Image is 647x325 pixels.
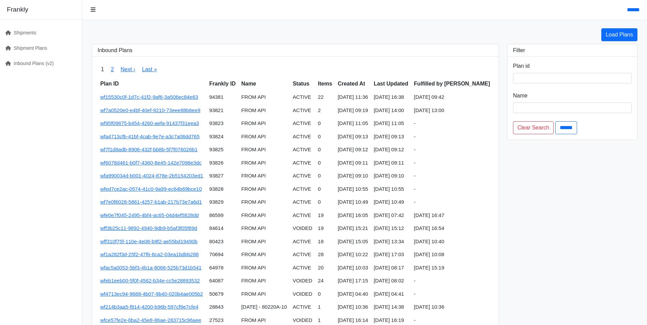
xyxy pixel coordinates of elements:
th: Items [315,77,335,91]
td: 0 [315,196,335,209]
a: Next › [121,66,135,72]
th: Fulfilled by [PERSON_NAME] [411,77,493,91]
td: FROM API [238,130,290,143]
td: - [411,169,493,183]
td: 93829 [207,196,239,209]
td: [DATE] 10:36 [411,300,493,314]
a: wf214b3aa5-f814-4200-b96b-597cf9e7cfe4 [100,304,198,310]
td: 18 [315,235,335,248]
td: [DATE] 09:10 [371,169,411,183]
td: FROM API [238,288,290,301]
th: Status [290,77,315,91]
td: 0 [315,288,335,301]
td: [DATE] 09:10 [335,169,371,183]
td: [DATE] 11:36 [335,91,371,104]
td: ACTIVE [290,169,315,183]
td: 80423 [207,235,239,248]
td: 24 [315,274,335,288]
td: - [411,117,493,130]
td: [DATE] 10:55 [371,183,411,196]
td: [DATE] 09:19 [335,104,371,117]
td: VOIDED [290,288,315,301]
td: - [411,156,493,170]
td: [DATE] 17:15 [335,274,371,288]
td: [DATE] 09:12 [371,143,411,156]
td: ACTIVE [290,143,315,156]
td: [DATE] 09:12 [335,143,371,156]
td: ACTIVE [290,156,315,170]
td: ACTIVE [290,91,315,104]
td: [DATE] 15:05 [335,235,371,248]
td: [DATE] 14:38 [371,300,411,314]
td: 93824 [207,130,239,143]
td: 0 [315,143,335,156]
a: wfa4713cfb-41bf-4cab-9e7e-a3c7a06dd765 [100,134,200,139]
td: [DATE] 10:36 [335,300,371,314]
a: wf1a282f3d-25f2-47f6-8ca2-03ea1bdbb288 [100,251,199,257]
td: FROM API [238,104,290,117]
td: - [411,130,493,143]
td: ACTIVE [290,235,315,248]
th: Created At [335,77,371,91]
td: - [411,183,493,196]
a: wfeb1eeb00-5f0f-4562-b34e-cc5e28893532 [100,278,200,283]
td: [DATE] 10:49 [335,196,371,209]
td: 19 [315,209,335,222]
td: [DATE] 17:03 [371,248,411,261]
td: ACTIVE [290,300,315,314]
td: [DATE] 10:49 [371,196,411,209]
td: ACTIVE [290,209,315,222]
td: 1 [315,300,335,314]
a: wfa990034d-b001-4024-878e-2b5154203ed1 [100,173,203,179]
td: VOIDED [290,222,315,235]
a: 2 [111,66,114,72]
td: VOIDED [290,274,315,288]
td: [DATE] 10:55 [335,183,371,196]
td: [DATE] 09:42 [411,91,493,104]
td: [DATE] 09:11 [371,156,411,170]
td: [DATE] 09:13 [371,130,411,143]
a: wf6078d461-b0f7-4360-8e45-142e7098e3dc [100,160,202,166]
td: FROM API [238,91,290,104]
td: 50679 [207,288,239,301]
td: [DATE] - 80220A-10 [238,300,290,314]
td: [DATE] 09:13 [335,130,371,143]
td: - [411,196,493,209]
td: [DATE] 08:17 [371,261,411,275]
td: FROM API [238,261,290,275]
a: wf4713ec94-9688-4b07-9b40-020b4ae005b2 [100,291,203,297]
td: 19 [315,222,335,235]
td: [DATE] 11:05 [371,117,411,130]
td: - [411,274,493,288]
td: 0 [315,130,335,143]
td: ACTIVE [290,196,315,209]
td: [DATE] 16:38 [371,91,411,104]
td: [DATE] 09:11 [335,156,371,170]
td: [DATE] 10:08 [411,248,493,261]
td: FROM API [238,156,290,170]
td: FROM API [238,274,290,288]
th: Plan ID [98,77,207,91]
a: wff310f75f-110e-4e08-b9f2-ae55bd19490b [100,238,197,244]
td: ACTIVE [290,248,315,261]
h3: Filter [513,47,632,53]
td: 86599 [207,209,239,222]
a: wf15530c0f-1d7c-41f2-9af6-3a506ec84e63 [100,94,198,100]
td: 0 [315,169,335,183]
a: wf7e0f6028-5861-4257-b1ab-217b73e7a6d1 [100,199,202,205]
td: [DATE] 11:05 [335,117,371,130]
td: ACTIVE [290,183,315,196]
td: 28843 [207,300,239,314]
td: [DATE] 10:40 [411,235,493,248]
td: [DATE] 16:54 [411,222,493,235]
td: ACTIVE [290,261,315,275]
a: wfac5a0053-5bf3-4b1a-8068-525b73d1b541 [100,265,202,270]
td: FROM API [238,196,290,209]
td: [DATE] 10:03 [335,261,371,275]
td: 0 [315,183,335,196]
td: 0 [315,117,335,130]
a: wfed7ce2ac-0574-41c0-9a99-ec64b69bce10 [100,186,202,192]
a: wfe0e7f045-2495-4bf4-ac65-04d4ef5828dd [100,212,199,218]
td: 84614 [207,222,239,235]
td: [DATE] 15:21 [335,222,371,235]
